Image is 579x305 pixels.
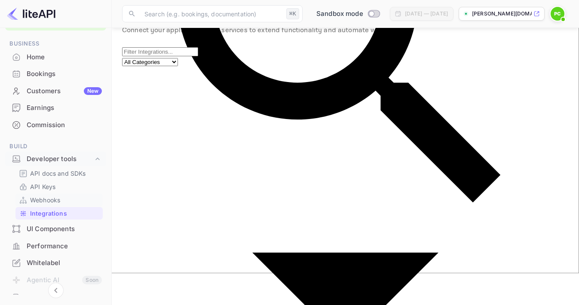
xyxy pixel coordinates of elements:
[7,7,55,21] img: LiteAPI logo
[5,152,106,167] div: Developer tools
[27,258,102,268] div: Whitelabel
[15,194,103,206] div: Webhooks
[27,69,102,79] div: Bookings
[30,195,60,204] p: Webhooks
[15,167,103,180] div: API docs and SDKs
[84,87,102,95] div: New
[5,117,106,134] div: Commission
[5,66,106,82] div: Bookings
[5,238,106,254] a: Performance
[139,5,283,22] input: Search (e.g. bookings, documentation)
[5,221,106,238] div: UI Components
[5,49,106,65] a: Home
[19,182,99,191] a: API Keys
[5,66,106,82] a: Bookings
[27,52,102,62] div: Home
[5,49,106,66] div: Home
[5,83,106,100] div: CustomersNew
[5,39,106,49] span: Business
[15,180,103,193] div: API Keys
[316,9,363,19] span: Sandbox mode
[5,221,106,237] a: UI Components
[27,154,93,164] div: Developer tools
[286,8,299,19] div: ⌘K
[27,293,102,303] div: API Logs
[5,238,106,255] div: Performance
[30,209,67,218] p: Integrations
[30,182,55,191] p: API Keys
[551,7,564,21] img: Peter Coakley
[27,120,102,130] div: Commission
[122,47,198,56] input: Filter Integrations...
[5,255,106,271] div: Whitelabel
[5,142,106,151] span: Build
[5,100,106,116] a: Earnings
[5,83,106,99] a: CustomersNew
[472,10,532,18] p: [PERSON_NAME][DOMAIN_NAME]...
[5,117,106,133] a: Commission
[19,169,99,178] a: API docs and SDKs
[27,224,102,234] div: UI Components
[27,103,102,113] div: Earnings
[15,207,103,220] div: Integrations
[48,283,64,298] button: Collapse navigation
[405,10,448,18] div: [DATE] — [DATE]
[19,209,99,218] a: Integrations
[27,86,102,96] div: Customers
[30,169,86,178] p: API docs and SDKs
[313,9,383,19] div: Switch to Production mode
[19,195,99,204] a: Webhooks
[5,255,106,271] a: Whitelabel
[5,100,106,116] div: Earnings
[27,241,102,251] div: Performance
